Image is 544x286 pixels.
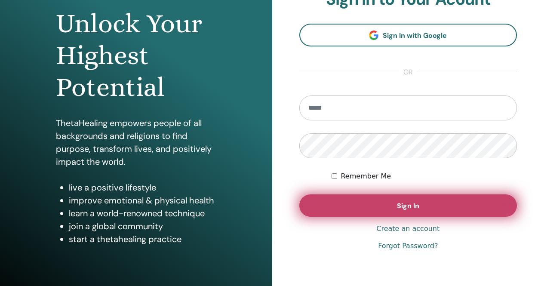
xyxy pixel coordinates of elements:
[376,224,440,234] a: Create an account
[69,181,216,194] li: live a positive lifestyle
[397,201,419,210] span: Sign In
[378,241,438,251] a: Forgot Password?
[56,8,216,104] h1: Unlock Your Highest Potential
[69,220,216,233] li: join a global community
[69,233,216,246] li: start a thetahealing practice
[341,171,391,181] label: Remember Me
[332,171,517,181] div: Keep me authenticated indefinitely or until I manually logout
[56,117,216,168] p: ThetaHealing empowers people of all backgrounds and religions to find purpose, transform lives, a...
[299,24,517,46] a: Sign In with Google
[299,194,517,217] button: Sign In
[399,67,417,77] span: or
[383,31,447,40] span: Sign In with Google
[69,207,216,220] li: learn a world-renowned technique
[69,194,216,207] li: improve emotional & physical health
